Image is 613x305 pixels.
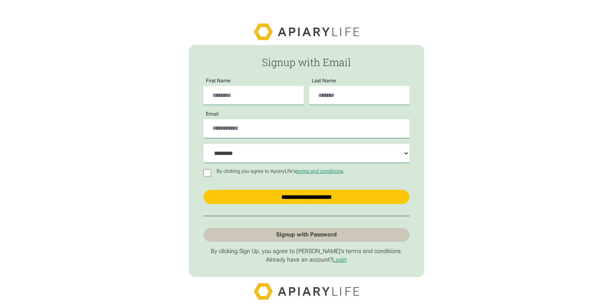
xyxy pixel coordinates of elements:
[204,57,409,68] h2: Signup with Email
[214,169,347,174] p: By clicking you agree to ApiaryLife's .
[296,168,343,174] a: terms and conditions
[189,45,424,277] form: Passwordless Signup
[204,256,409,264] p: Already have an account?
[204,78,233,84] label: First Name
[204,228,409,242] a: Signup with Password
[204,112,221,117] label: Email
[332,256,347,263] a: Login
[204,248,409,255] p: By clicking Sign Up, you agree to [PERSON_NAME]’s terms and conditions.
[309,78,339,84] label: Last Name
